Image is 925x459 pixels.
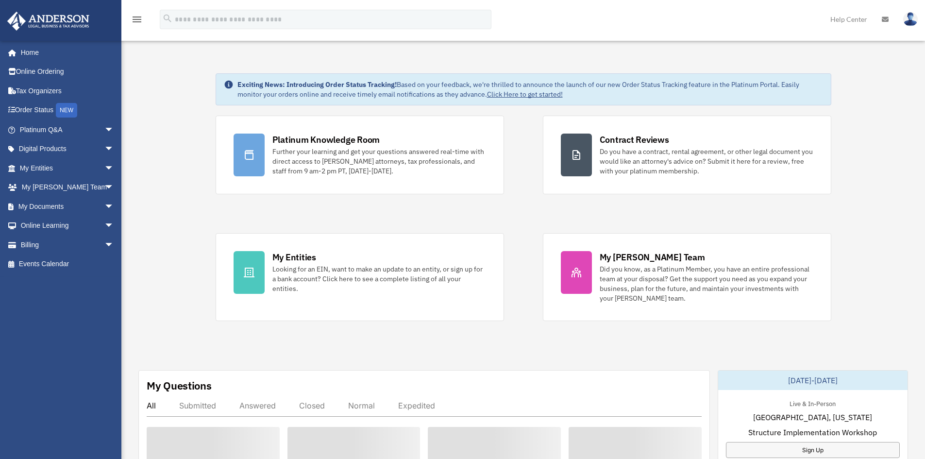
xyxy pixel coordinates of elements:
[237,80,397,89] strong: Exciting News: Introducing Order Status Tracking!
[7,158,129,178] a: My Entitiesarrow_drop_down
[104,216,124,236] span: arrow_drop_down
[179,401,216,410] div: Submitted
[299,401,325,410] div: Closed
[600,251,705,263] div: My [PERSON_NAME] Team
[272,264,486,293] div: Looking for an EIN, want to make an update to an entity, or sign up for a bank account? Click her...
[104,178,124,198] span: arrow_drop_down
[600,147,813,176] div: Do you have a contract, rental agreement, or other legal document you would like an attorney's ad...
[543,116,831,194] a: Contract Reviews Do you have a contract, rental agreement, or other legal document you would like...
[600,134,669,146] div: Contract Reviews
[237,80,823,99] div: Based on your feedback, we're thrilled to announce the launch of our new Order Status Tracking fe...
[726,442,900,458] a: Sign Up
[216,233,504,321] a: My Entities Looking for an EIN, want to make an update to an entity, or sign up for a bank accoun...
[104,197,124,217] span: arrow_drop_down
[600,264,813,303] div: Did you know, as a Platinum Member, you have an entire professional team at your disposal? Get th...
[7,255,129,274] a: Events Calendar
[239,401,276,410] div: Answered
[748,426,877,438] span: Structure Implementation Workshop
[348,401,375,410] div: Normal
[903,12,918,26] img: User Pic
[162,13,173,24] i: search
[147,401,156,410] div: All
[398,401,435,410] div: Expedited
[7,81,129,101] a: Tax Organizers
[272,134,380,146] div: Platinum Knowledge Room
[753,411,872,423] span: [GEOGRAPHIC_DATA], [US_STATE]
[7,235,129,255] a: Billingarrow_drop_down
[718,371,908,390] div: [DATE]-[DATE]
[147,378,212,393] div: My Questions
[104,158,124,178] span: arrow_drop_down
[131,14,143,25] i: menu
[272,251,316,263] div: My Entities
[543,233,831,321] a: My [PERSON_NAME] Team Did you know, as a Platinum Member, you have an entire professional team at...
[7,139,129,159] a: Digital Productsarrow_drop_down
[104,235,124,255] span: arrow_drop_down
[56,103,77,118] div: NEW
[487,90,563,99] a: Click Here to get started!
[7,178,129,197] a: My [PERSON_NAME] Teamarrow_drop_down
[7,43,124,62] a: Home
[7,120,129,139] a: Platinum Q&Aarrow_drop_down
[216,116,504,194] a: Platinum Knowledge Room Further your learning and get your questions answered real-time with dire...
[7,101,129,120] a: Order StatusNEW
[104,120,124,140] span: arrow_drop_down
[7,197,129,216] a: My Documentsarrow_drop_down
[272,147,486,176] div: Further your learning and get your questions answered real-time with direct access to [PERSON_NAM...
[7,62,129,82] a: Online Ordering
[104,139,124,159] span: arrow_drop_down
[131,17,143,25] a: menu
[7,216,129,236] a: Online Learningarrow_drop_down
[4,12,92,31] img: Anderson Advisors Platinum Portal
[782,398,843,408] div: Live & In-Person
